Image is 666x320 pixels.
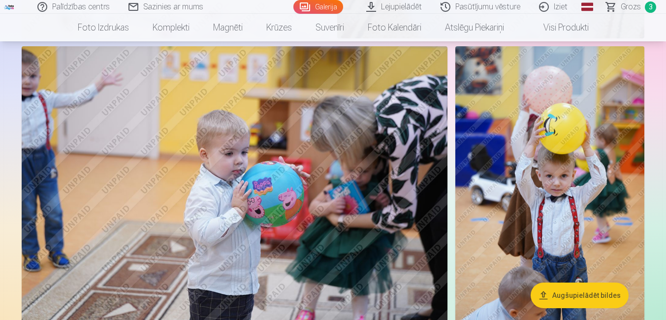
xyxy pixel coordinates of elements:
span: Grozs [621,1,641,13]
a: Komplekti [141,14,201,41]
a: Foto kalendāri [356,14,433,41]
a: Krūzes [254,14,304,41]
a: Foto izdrukas [66,14,141,41]
img: /fa4 [4,4,15,10]
button: Augšupielādēt bildes [531,283,629,308]
a: Magnēti [201,14,254,41]
a: Suvenīri [304,14,356,41]
a: Visi produkti [516,14,601,41]
span: 3 [645,1,656,13]
a: Atslēgu piekariņi [433,14,516,41]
